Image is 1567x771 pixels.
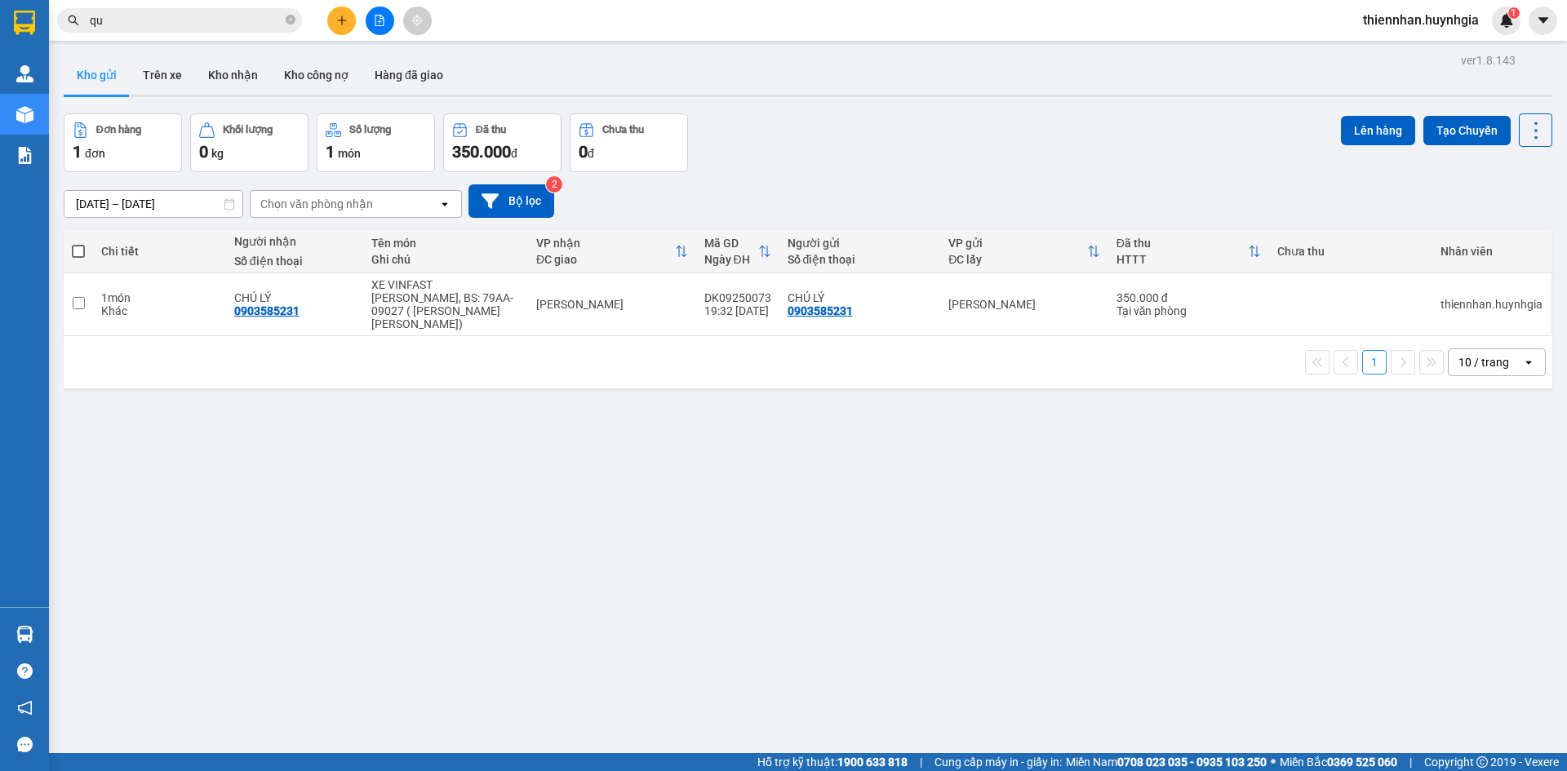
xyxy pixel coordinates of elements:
button: Lên hàng [1341,116,1415,145]
span: thiennhan.huynhgia [1350,10,1492,30]
button: Số lượng1món [317,113,435,172]
img: icon-new-feature [1499,13,1514,28]
div: Tên món [371,237,520,250]
div: thiennhan.huynhgia [1440,298,1543,311]
div: 10 / trang [1458,354,1509,370]
div: [PERSON_NAME] [948,298,1099,311]
strong: 1900 633 818 [837,755,908,769]
span: message [17,737,33,752]
img: warehouse-icon [16,65,33,82]
div: VP gửi [948,237,1086,250]
span: 0 [199,142,208,162]
div: Số điện thoại [234,255,355,268]
span: close-circle [286,13,295,29]
span: 350.000 [452,142,511,162]
div: Đã thu [1116,237,1249,250]
img: warehouse-icon [16,106,33,123]
div: Số lượng [349,124,391,135]
span: | [1409,753,1412,771]
svg: open [438,197,451,210]
th: Toggle SortBy [1108,230,1270,273]
span: notification [17,700,33,716]
span: Miền Bắc [1280,753,1397,771]
div: CHÚ LÝ [234,291,355,304]
th: Toggle SortBy [940,230,1108,273]
div: XE VINFAST MÀU TRẮNG, BS: 79AA- 09027 ( KHÔNG KÈM CHÌA KHÓ) [371,278,520,330]
input: Tìm tên, số ĐT hoặc mã đơn [90,11,282,29]
img: solution-icon [16,147,33,164]
button: Đã thu350.000đ [443,113,562,172]
div: Chưa thu [602,124,644,135]
button: Tạo Chuyến [1423,116,1511,145]
button: 1 [1362,350,1387,374]
div: CHÚ LÝ [788,291,933,304]
div: Đã thu [476,124,506,135]
div: Ngày ĐH [704,253,758,266]
button: Trên xe [130,55,195,95]
div: 350.000 đ [1116,291,1262,304]
button: Kho công nợ [271,55,362,95]
span: ⚪️ [1271,759,1276,765]
span: 1 [73,142,82,162]
span: kg [211,147,224,160]
span: 1 [326,142,335,162]
th: Toggle SortBy [528,230,695,273]
div: 1 món [101,291,217,304]
span: search [68,15,79,26]
span: aim [411,15,423,26]
span: Miền Nam [1066,753,1267,771]
div: ĐC giao [536,253,674,266]
img: warehouse-icon [16,626,33,643]
div: Đơn hàng [96,124,141,135]
sup: 2 [546,176,562,193]
span: Cung cấp máy in - giấy in: [934,753,1062,771]
svg: open [1522,356,1535,369]
span: | [920,753,922,771]
button: Khối lượng0kg [190,113,309,172]
button: Chưa thu0đ [570,113,688,172]
button: plus [327,7,356,35]
div: Ghi chú [371,253,520,266]
button: Kho nhận [195,55,271,95]
span: close-circle [286,15,295,24]
span: món [338,147,361,160]
strong: 0708 023 035 - 0935 103 250 [1117,755,1267,769]
div: Người gửi [788,237,933,250]
span: Hỗ trợ kỹ thuật: [757,753,908,771]
button: caret-down [1529,7,1557,35]
strong: 0369 525 060 [1327,755,1397,769]
button: aim [403,7,432,35]
button: Bộ lọc [468,184,554,218]
div: Mã GD [704,237,758,250]
span: copyright [1476,756,1488,768]
div: Khác [101,304,217,317]
div: Tại văn phòng [1116,304,1262,317]
div: Số điện thoại [788,253,933,266]
span: đơn [85,147,105,160]
div: HTTT [1116,253,1249,266]
span: plus [336,15,348,26]
button: Hàng đã giao [362,55,456,95]
span: question-circle [17,663,33,679]
div: Chưa thu [1277,245,1424,258]
div: Khối lượng [223,124,273,135]
div: Người nhận [234,235,355,248]
div: 0903585231 [234,304,300,317]
span: đ [511,147,517,160]
div: ver 1.8.143 [1461,51,1516,69]
div: [PERSON_NAME] [536,298,687,311]
div: Nhân viên [1440,245,1543,258]
span: 0 [579,142,588,162]
span: caret-down [1536,13,1551,28]
div: 0903585231 [788,304,853,317]
span: 1 [1511,7,1516,19]
div: DK09250073 [704,291,771,304]
th: Toggle SortBy [696,230,779,273]
input: Select a date range. [64,191,242,217]
button: file-add [366,7,394,35]
sup: 1 [1508,7,1520,19]
span: đ [588,147,594,160]
span: file-add [374,15,385,26]
button: Kho gửi [64,55,130,95]
div: VP nhận [536,237,674,250]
